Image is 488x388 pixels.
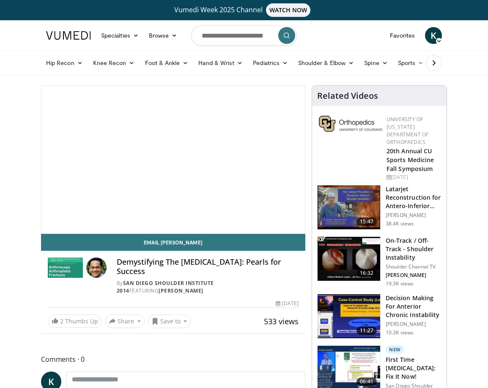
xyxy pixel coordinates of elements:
[425,27,442,44] a: K
[117,279,214,294] a: San Diego Shoulder Institute 2014
[318,237,380,281] img: aaa41d3a-2597-45de-acbb-3f8031e93dd9.150x105_q85_crop-smart_upscale.jpg
[148,315,191,328] button: Save to
[41,234,305,251] a: Email [PERSON_NAME]
[317,91,378,101] h4: Related Videos
[318,294,380,338] img: 321600_0000_1.png.150x105_q85_crop-smart_upscale.jpg
[386,263,441,270] p: Shoulder Channel TV
[293,54,359,71] a: Shoulder & Elbow
[386,220,414,227] p: 38.4K views
[387,147,434,173] a: 20th Annual CU Sports Medicine Fall Symposium
[317,236,441,287] a: 16:32 On-Track / Off-Track - Shoulder Instability Shoulder Channel TV [PERSON_NAME] 19.3K views
[317,185,441,230] a: 15:47 Latarjet Reconstruction for Antero-Inferior Glenoid [MEDICAL_DATA] [PERSON_NAME] 38.4K views
[386,236,441,262] h3: On-Track / Off-Track - Shoulder Instability
[193,54,248,71] a: Hand & Wrist
[86,258,107,278] img: Avatar
[359,54,392,71] a: Spine
[191,25,297,46] input: Search topics, interventions
[386,329,414,336] p: 10.3K views
[356,217,377,226] span: 15:47
[96,27,144,44] a: Specialties
[386,185,441,210] h3: Latarjet Reconstruction for Antero-Inferior Glenoid [MEDICAL_DATA]
[317,294,441,339] a: 11:27 Decision Making For Anterior Chronic Instability [PERSON_NAME] 10.3K views
[386,321,441,328] p: [PERSON_NAME]
[248,54,293,71] a: Pediatrics
[60,317,63,325] span: 2
[393,54,429,71] a: Sports
[266,3,311,17] span: WATCH NOW
[386,355,441,381] h3: First Time [MEDICAL_DATA]: Fix It Now!
[117,279,299,295] div: By FEATURING
[386,345,404,354] p: New
[386,212,441,219] p: [PERSON_NAME]
[356,377,377,386] span: 06:41
[41,86,305,233] video-js: Video Player
[387,174,440,181] div: [DATE]
[264,316,299,326] span: 533 views
[276,300,299,307] div: [DATE]
[386,272,441,279] p: [PERSON_NAME]
[356,269,377,277] span: 16:32
[117,258,299,276] h4: Demystifying The [MEDICAL_DATA]: Pearls for Success
[105,315,145,328] button: Share
[88,54,140,71] a: Knee Recon
[387,116,428,146] a: University of [US_STATE] Department of Orthopaedics
[386,294,441,319] h3: Decision Making For Anterior Chronic Instability
[48,258,83,278] img: San Diego Shoulder Institute 2014
[144,27,183,44] a: Browse
[318,185,380,229] img: 38708_0000_3.png.150x105_q85_crop-smart_upscale.jpg
[41,3,447,17] a: Vumedi Week 2025 ChannelWATCH NOW
[46,31,91,40] img: VuMedi Logo
[386,280,414,287] p: 19.3K views
[356,326,377,335] span: 11:27
[319,116,382,132] img: 355603a8-37da-49b6-856f-e00d7e9307d3.png.150x105_q85_autocrop_double_scale_upscale_version-0.2.png
[48,315,102,328] a: 2 Thumbs Up
[140,54,194,71] a: Foot & Ankle
[385,27,420,44] a: Favorites
[159,287,203,294] a: [PERSON_NAME]
[41,354,305,365] span: Comments 0
[41,54,88,71] a: Hip Recon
